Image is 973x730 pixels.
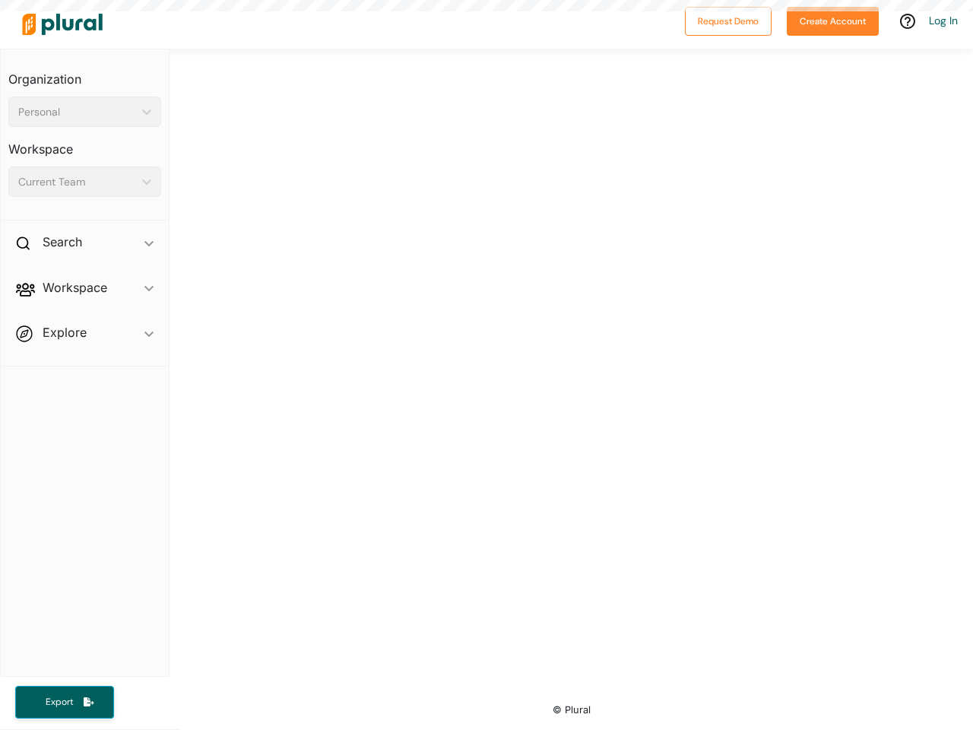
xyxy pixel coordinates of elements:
div: Personal [18,104,136,120]
span: Export [35,696,84,709]
small: © Plural [553,704,591,716]
button: Export [15,686,114,719]
a: Log In [929,14,958,27]
button: Create Account [787,7,879,36]
a: Create Account [787,12,879,28]
a: Request Demo [685,12,772,28]
h3: Workspace [8,127,161,160]
h3: Organization [8,57,161,90]
h2: Search [43,233,82,250]
button: Request Demo [685,7,772,36]
div: Current Team [18,174,136,190]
